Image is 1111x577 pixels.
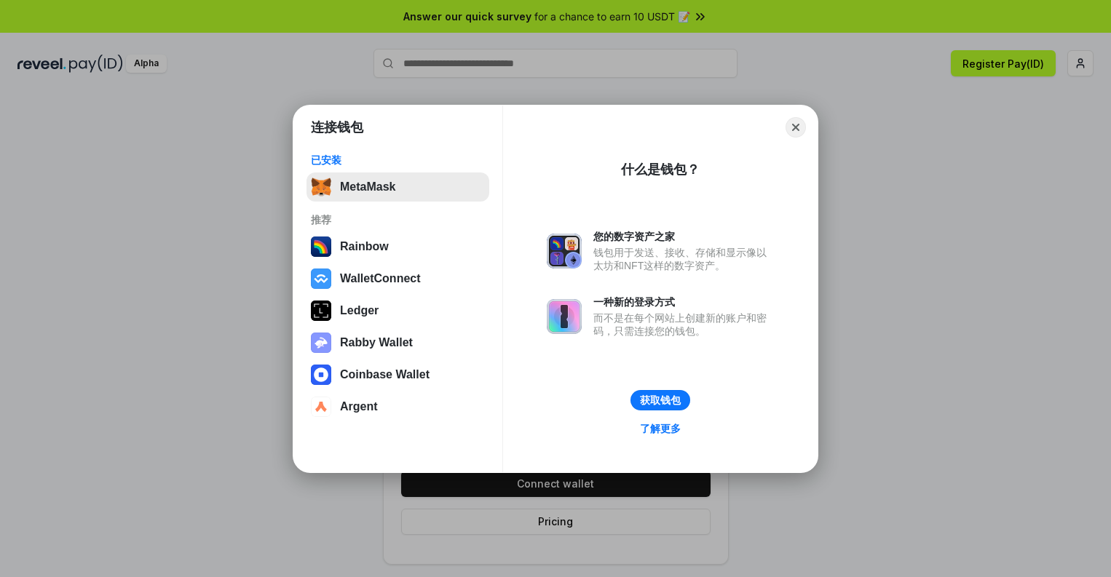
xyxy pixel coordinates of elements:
div: 一种新的登录方式 [593,295,774,309]
button: Close [786,117,806,138]
div: 什么是钱包？ [621,161,700,178]
div: WalletConnect [340,272,421,285]
img: svg+xml,%3Csvg%20xmlns%3D%22http%3A%2F%2Fwww.w3.org%2F2000%2Fsvg%22%20fill%3D%22none%22%20viewBox... [311,333,331,353]
button: WalletConnect [307,264,489,293]
img: svg+xml,%3Csvg%20width%3D%2228%22%20height%3D%2228%22%20viewBox%3D%220%200%2028%2028%22%20fill%3D... [311,397,331,417]
button: Argent [307,392,489,421]
img: svg+xml,%3Csvg%20width%3D%2228%22%20height%3D%2228%22%20viewBox%3D%220%200%2028%2028%22%20fill%3D... [311,365,331,385]
button: Rainbow [307,232,489,261]
div: 而不是在每个网站上创建新的账户和密码，只需连接您的钱包。 [593,311,774,338]
div: 您的数字资产之家 [593,230,774,243]
div: Coinbase Wallet [340,368,430,381]
img: svg+xml,%3Csvg%20xmlns%3D%22http%3A%2F%2Fwww.w3.org%2F2000%2Fsvg%22%20fill%3D%22none%22%20viewBox... [547,299,582,334]
div: MetaMask [340,180,395,194]
div: 获取钱包 [640,394,681,407]
button: 获取钱包 [630,390,690,410]
a: 了解更多 [631,419,689,438]
div: 推荐 [311,213,485,226]
h1: 连接钱包 [311,119,363,136]
div: Argent [340,400,378,413]
button: Coinbase Wallet [307,360,489,389]
img: svg+xml,%3Csvg%20width%3D%2228%22%20height%3D%2228%22%20viewBox%3D%220%200%2028%2028%22%20fill%3D... [311,268,331,289]
div: Rabby Wallet [340,336,413,349]
div: 钱包用于发送、接收、存储和显示像以太坊和NFT这样的数字资产。 [593,246,774,272]
div: Rainbow [340,240,389,253]
div: 已安装 [311,154,485,167]
button: MetaMask [307,172,489,202]
div: 了解更多 [640,422,681,435]
img: svg+xml,%3Csvg%20xmlns%3D%22http%3A%2F%2Fwww.w3.org%2F2000%2Fsvg%22%20width%3D%2228%22%20height%3... [311,301,331,321]
img: svg+xml,%3Csvg%20fill%3D%22none%22%20height%3D%2233%22%20viewBox%3D%220%200%2035%2033%22%20width%... [311,177,331,197]
button: Rabby Wallet [307,328,489,357]
img: svg+xml,%3Csvg%20xmlns%3D%22http%3A%2F%2Fwww.w3.org%2F2000%2Fsvg%22%20fill%3D%22none%22%20viewBox... [547,234,582,268]
button: Ledger [307,296,489,325]
img: svg+xml,%3Csvg%20width%3D%22120%22%20height%3D%22120%22%20viewBox%3D%220%200%20120%20120%22%20fil... [311,236,331,257]
div: Ledger [340,304,379,317]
